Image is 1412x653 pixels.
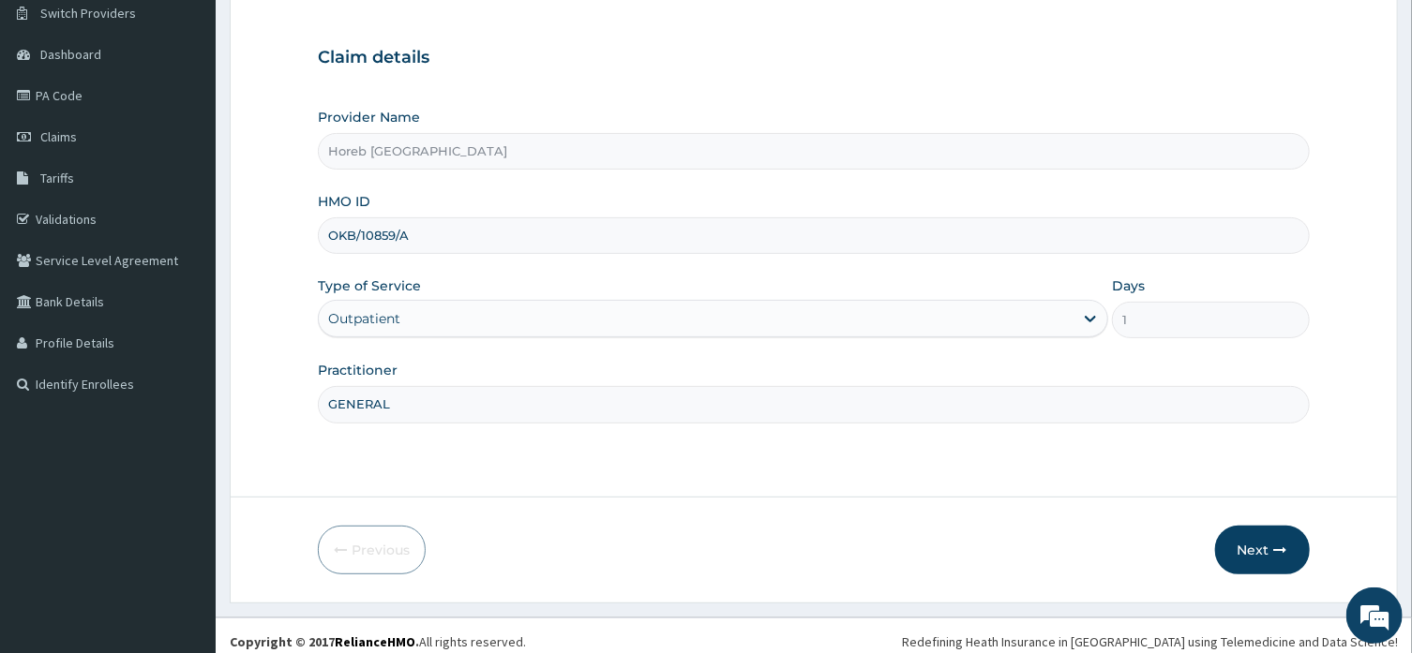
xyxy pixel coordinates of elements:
span: Dashboard [40,46,101,63]
h3: Claim details [318,48,1309,68]
div: Minimize live chat window [308,9,353,54]
textarea: Type your message and hit 'Enter' [9,445,357,511]
div: Outpatient [328,309,400,328]
button: Previous [318,526,426,574]
button: Next [1215,526,1310,574]
label: Practitioner [318,361,398,379]
label: HMO ID [318,192,370,211]
div: Chat with us now [98,105,315,129]
span: Switch Providers [40,5,136,22]
input: Enter HMO ID [318,217,1309,254]
label: Days [1112,276,1145,295]
span: Tariffs [40,170,74,186]
input: Enter Name [318,386,1309,423]
label: Provider Name [318,108,420,126]
label: Type of Service [318,276,421,295]
span: Claims [40,128,77,145]
span: We're online! [109,202,259,392]
div: Redefining Heath Insurance in [GEOGRAPHIC_DATA] using Telemedicine and Data Science! [902,632,1398,651]
strong: Copyright © 2017 . [230,633,419,650]
a: RelianceHMO [335,633,415,650]
img: d_794563401_company_1708531726252_794563401 [35,94,76,141]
